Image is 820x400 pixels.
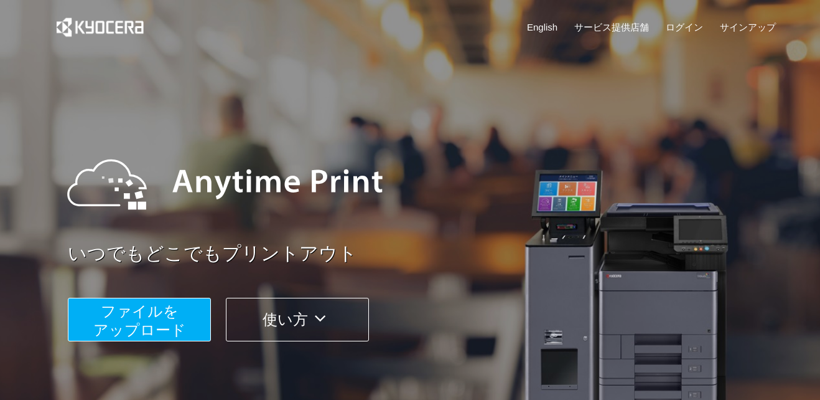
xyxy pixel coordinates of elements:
button: ファイルを​​アップロード [68,298,211,341]
a: いつでもどこでもプリントアウト [68,240,783,267]
a: English [527,21,557,34]
a: ログイン [666,21,703,34]
a: サインアップ [720,21,776,34]
span: ファイルを ​​アップロード [93,303,186,338]
a: サービス提供店舗 [574,21,649,34]
button: 使い方 [226,298,369,341]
